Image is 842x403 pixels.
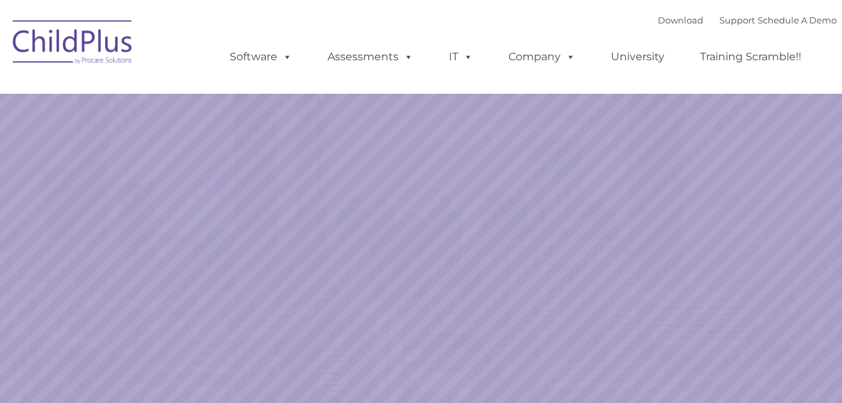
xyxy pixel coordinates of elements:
a: Software [216,44,305,70]
img: ChildPlus by Procare Solutions [6,11,140,78]
a: Assessments [314,44,427,70]
font: | [658,15,837,25]
a: Training Scramble!! [687,44,815,70]
a: University [598,44,678,70]
a: IT [435,44,486,70]
a: Learn More [572,251,711,289]
a: Schedule A Demo [758,15,837,25]
a: Support [719,15,755,25]
a: Download [658,15,703,25]
a: Company [495,44,589,70]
